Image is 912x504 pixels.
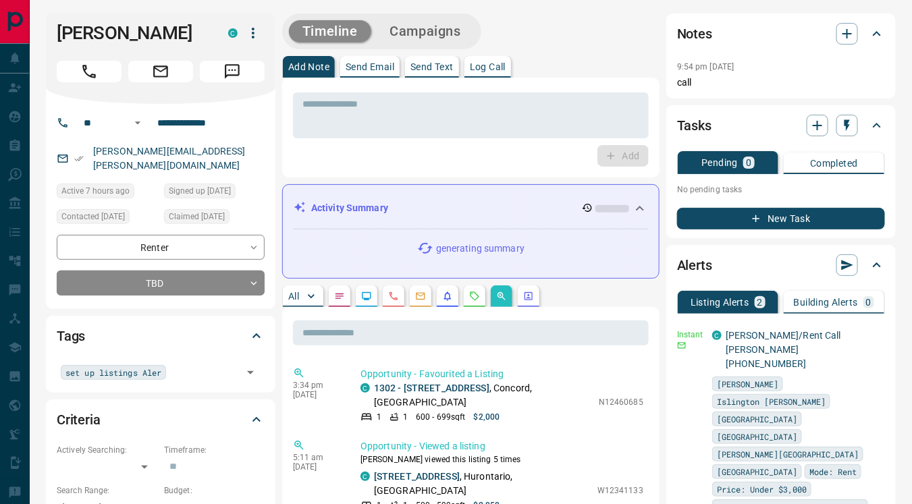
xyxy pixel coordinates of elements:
a: [STREET_ADDRESS] [374,471,460,482]
p: No pending tasks [677,179,885,200]
p: N12460685 [599,396,643,408]
svg: Requests [469,291,480,302]
p: 3:34 pm [293,381,340,390]
p: 0 [746,158,751,167]
span: Islington [PERSON_NAME] [717,395,826,408]
div: condos.ca [228,28,238,38]
p: [DATE] [293,462,340,472]
p: 1 [403,411,408,423]
a: [PERSON_NAME][EMAIL_ADDRESS][PERSON_NAME][DOMAIN_NAME] [93,146,246,171]
p: Send Email [346,62,394,72]
h2: Alerts [677,254,712,276]
div: Fri Oct 10 2025 [164,184,265,202]
svg: Email [677,341,687,350]
p: Instant [677,329,704,341]
svg: Emails [415,291,426,302]
p: Timeframe: [164,444,265,456]
div: Notes [677,18,885,50]
span: [PERSON_NAME][GEOGRAPHIC_DATA] [717,447,859,461]
button: New Task [677,208,885,229]
span: [GEOGRAPHIC_DATA] [717,465,797,478]
h2: Tags [57,325,85,347]
button: Open [241,363,260,382]
p: Actively Searching: [57,444,157,456]
span: Email [128,61,193,82]
h2: Tasks [677,115,712,136]
svg: Calls [388,291,399,302]
span: Contacted [DATE] [61,210,125,223]
p: All [288,291,299,301]
svg: Listing Alerts [442,291,453,302]
div: Mon Oct 13 2025 [57,209,157,228]
span: [GEOGRAPHIC_DATA] [717,430,797,443]
div: condos.ca [360,383,370,393]
span: Mode: Rent [809,465,857,478]
svg: Lead Browsing Activity [361,291,372,302]
div: Renter [57,235,265,260]
p: Activity Summary [311,201,388,215]
span: Active 7 hours ago [61,184,130,198]
svg: Opportunities [496,291,507,302]
p: 5:11 am [293,453,340,462]
p: [PERSON_NAME] viewed this listing 5 times [360,453,643,466]
h2: Notes [677,23,712,45]
div: Alerts [677,249,885,281]
div: Criteria [57,403,265,436]
div: Fri Oct 10 2025 [164,209,265,228]
p: 0 [866,298,871,307]
div: TBD [57,271,265,296]
p: Building Alerts [794,298,858,307]
p: Opportunity - Viewed a listing [360,439,643,453]
p: Send Text [410,62,454,72]
p: call [677,76,885,90]
h2: Criteria [57,409,101,430]
p: 600 - 699 sqft [416,411,465,423]
button: Timeline [289,20,371,43]
div: Tags [57,320,265,352]
span: Claimed [DATE] [169,210,225,223]
span: Signed up [DATE] [169,184,231,198]
h1: [PERSON_NAME] [57,22,208,44]
p: Add Note [288,62,329,72]
p: Pending [701,158,738,167]
div: condos.ca [712,331,722,340]
span: [PERSON_NAME] [717,377,778,391]
p: , Hurontario, [GEOGRAPHIC_DATA] [374,470,591,498]
p: 1 [377,411,381,423]
div: Activity Summary [294,196,648,221]
p: [DATE] [293,390,340,399]
span: Message [200,61,265,82]
svg: Email Verified [74,154,84,163]
p: Completed [810,159,858,168]
p: $2,000 [474,411,500,423]
p: Listing Alerts [691,298,749,307]
svg: Agent Actions [523,291,534,302]
p: Budget: [164,484,265,497]
span: [GEOGRAPHIC_DATA] [717,412,797,426]
span: Call [57,61,122,82]
button: Open [130,115,146,131]
p: , Concord, [GEOGRAPHIC_DATA] [374,381,592,410]
a: [PERSON_NAME]/Rent Call [PERSON_NAME] [PHONE_NUMBER] [726,330,841,369]
span: set up listings Aler [65,366,161,379]
a: 1302 - [STREET_ADDRESS] [374,383,489,393]
p: generating summary [436,242,525,256]
p: 9:54 pm [DATE] [677,62,734,72]
svg: Notes [334,291,345,302]
span: Price: Under $3,000 [717,482,807,496]
p: 2 [757,298,763,307]
button: Campaigns [377,20,475,43]
p: W12341133 [597,484,643,497]
p: Opportunity - Favourited a Listing [360,367,643,381]
div: Tasks [677,109,885,142]
p: Search Range: [57,484,157,497]
div: condos.ca [360,472,370,481]
div: Tue Oct 14 2025 [57,184,157,202]
p: Log Call [470,62,506,72]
